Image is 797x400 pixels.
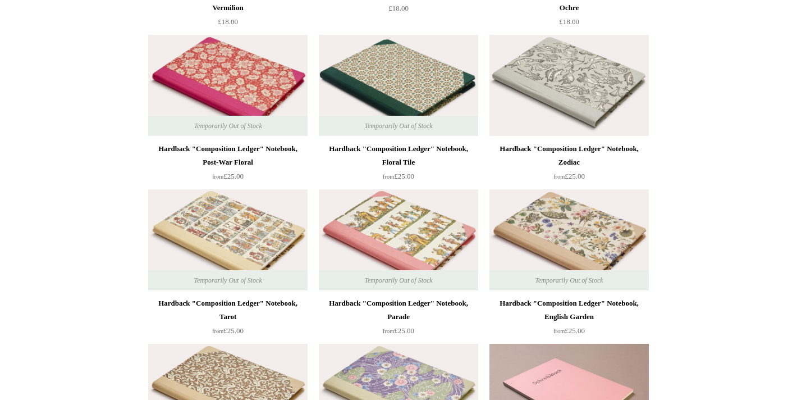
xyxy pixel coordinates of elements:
[524,270,614,290] span: Temporarily Out of Stock
[383,174,394,180] span: from
[388,4,409,12] span: £18.00
[151,297,305,324] div: Hardback "Composition Ledger" Notebook, Tarot
[553,174,565,180] span: from
[319,189,478,290] img: Hardback "Composition Ledger" Notebook, Parade
[383,172,414,180] span: £25.00
[148,35,308,136] img: Hardback "Composition Ledger" Notebook, Post-War Floral
[322,142,475,169] div: Hardback "Composition Ledger" Notebook, Floral Tile
[212,172,244,180] span: £25.00
[148,297,308,343] a: Hardback "Composition Ledger" Notebook, Tarot from£25.00
[319,189,478,290] a: Hardback "Composition Ledger" Notebook, Parade Hardback "Composition Ledger" Notebook, Parade Tem...
[148,142,308,188] a: Hardback "Composition Ledger" Notebook, Post-War Floral from£25.00
[319,297,478,343] a: Hardback "Composition Ledger" Notebook, Parade from£25.00
[182,116,273,136] span: Temporarily Out of Stock
[212,328,223,334] span: from
[489,189,649,290] a: Hardback "Composition Ledger" Notebook, English Garden Hardback "Composition Ledger" Notebook, En...
[492,297,646,324] div: Hardback "Composition Ledger" Notebook, English Garden
[319,35,478,136] img: Hardback "Composition Ledger" Notebook, Floral Tile
[148,189,308,290] a: Hardback "Composition Ledger" Notebook, Tarot Hardback "Composition Ledger" Notebook, Tarot Tempo...
[212,326,244,335] span: £25.00
[151,142,305,169] div: Hardback "Composition Ledger" Notebook, Post-War Floral
[492,142,646,169] div: Hardback "Composition Ledger" Notebook, Zodiac
[553,328,565,334] span: from
[148,189,308,290] img: Hardback "Composition Ledger" Notebook, Tarot
[353,270,443,290] span: Temporarily Out of Stock
[489,35,649,136] a: Hardback "Composition Ledger" Notebook, Zodiac Hardback "Composition Ledger" Notebook, Zodiac
[182,270,273,290] span: Temporarily Out of Stock
[319,142,478,188] a: Hardback "Composition Ledger" Notebook, Floral Tile from£25.00
[212,174,223,180] span: from
[559,17,579,26] span: £18.00
[489,142,649,188] a: Hardback "Composition Ledger" Notebook, Zodiac from£25.00
[553,326,585,335] span: £25.00
[353,116,443,136] span: Temporarily Out of Stock
[383,326,414,335] span: £25.00
[322,297,475,324] div: Hardback "Composition Ledger" Notebook, Parade
[489,297,649,343] a: Hardback "Composition Ledger" Notebook, English Garden from£25.00
[218,17,238,26] span: £18.00
[489,35,649,136] img: Hardback "Composition Ledger" Notebook, Zodiac
[489,189,649,290] img: Hardback "Composition Ledger" Notebook, English Garden
[148,35,308,136] a: Hardback "Composition Ledger" Notebook, Post-War Floral Hardback "Composition Ledger" Notebook, P...
[319,35,478,136] a: Hardback "Composition Ledger" Notebook, Floral Tile Hardback "Composition Ledger" Notebook, Flora...
[553,172,585,180] span: £25.00
[383,328,394,334] span: from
